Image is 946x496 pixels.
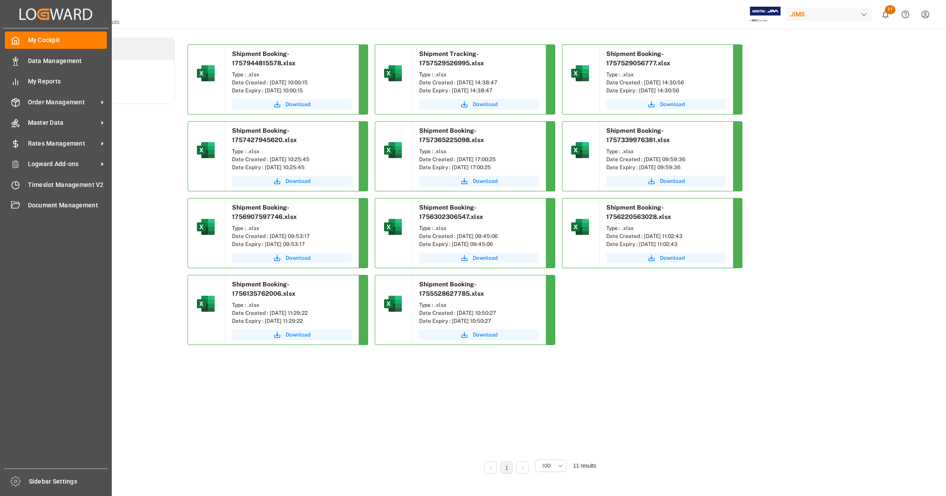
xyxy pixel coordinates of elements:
button: JIMS [787,6,875,23]
div: Date Expiry : [DATE] 14:38:47 [419,87,539,95]
span: Shipment Booking-1756135762006.xlsx [232,281,295,297]
div: Date Expiry : [DATE] 09:53:17 [232,240,352,248]
span: Download [660,177,685,185]
span: Timeslot Management V2 [28,180,107,190]
span: Shipment Booking-1757339976381.xlsx [606,127,670,143]
a: Data Management [5,52,107,69]
button: Download [232,176,352,186]
button: Download [232,99,352,110]
button: Download [232,253,352,263]
div: Type : .xlsx [419,147,539,155]
span: Download [473,331,498,339]
div: Date Expiry : [DATE] 14:30:56 [606,87,726,95]
button: Download [606,253,726,263]
div: Date Expiry : [DATE] 09:45:06 [419,240,539,248]
span: Shipment Booking-1756220563028.xlsx [606,204,671,220]
div: Type : .xlsx [419,301,539,309]
img: Exertis%20JAM%20-%20Email%20Logo.jpg_1722504956.jpg [750,7,781,22]
span: 11 [885,5,895,14]
span: Download [473,100,498,108]
span: Sidebar Settings [29,477,108,486]
span: My Cockpit [28,36,107,45]
div: Date Expiry : [DATE] 10:25:45 [232,163,352,171]
img: microsoft-excel-2019--v1.png [382,293,404,314]
img: microsoft-excel-2019--v1.png [195,63,216,84]
button: Help Center [895,4,915,24]
span: Download [660,100,685,108]
span: Data Management [28,56,107,66]
div: JIMS [787,8,872,21]
li: 1 [500,461,513,474]
button: Download [419,329,539,340]
img: microsoft-excel-2019--v1.png [382,216,404,238]
img: microsoft-excel-2019--v1.png [569,139,591,161]
span: Download [286,100,310,108]
span: Shipment Booking-1756907597746.xlsx [232,204,297,220]
div: Date Created : [DATE] 14:38:47 [419,79,539,87]
button: Download [419,176,539,186]
div: Date Expiry : [DATE] 17:00:25 [419,163,539,171]
span: Document Management [28,201,107,210]
div: Date Created : [DATE] 10:00:15 [232,79,352,87]
img: microsoft-excel-2019--v1.png [382,139,404,161]
div: Date Expiry : [DATE] 11:02:43 [606,240,726,248]
div: Type : .xlsx [232,71,352,79]
span: Download [286,331,310,339]
div: Date Created : [DATE] 10:50:27 [419,309,539,317]
div: Date Expiry : [DATE] 09:59:36 [606,163,726,171]
div: Type : .xlsx [232,224,352,232]
span: Download [473,177,498,185]
span: Shipment Booking-1757427945620.xlsx [232,127,297,143]
img: microsoft-excel-2019--v1.png [569,216,591,238]
div: Date Created : [DATE] 11:02:43 [606,232,726,240]
button: open menu [535,460,566,472]
button: Download [419,99,539,110]
div: Date Expiry : [DATE] 10:00:15 [232,87,352,95]
span: Shipment Tracking-1757529526995.xlsx [419,50,484,67]
span: Order Management [28,98,98,107]
button: Download [606,99,726,110]
span: Master Data [28,118,98,127]
img: microsoft-excel-2019--v1.png [195,293,216,314]
img: microsoft-excel-2019--v1.png [569,63,591,84]
button: Download [232,329,352,340]
span: Shipment Booking-1755528627785.xlsx [419,281,484,297]
div: Date Created : [DATE] 10:25:45 [232,155,352,163]
span: Download [286,177,310,185]
span: Rates Management [28,139,98,148]
div: Type : .xlsx [419,71,539,79]
img: microsoft-excel-2019--v1.png [382,63,404,84]
button: Download [606,176,726,186]
div: Date Created : [DATE] 09:45:06 [419,232,539,240]
div: Type : .xlsx [232,147,352,155]
a: My Cockpit [5,32,107,49]
span: My Reports [28,77,107,86]
span: Shipment Booking-1756302306547.xlsx [419,204,483,220]
span: Download [473,254,498,262]
button: show 11 new notifications [875,4,895,24]
span: Shipment Booking-1757529056777.xlsx [606,50,670,67]
li: Next Page [516,461,529,474]
span: Logward Add-ons [28,159,98,169]
div: Date Created : [DATE] 17:00:25 [419,155,539,163]
span: Download [660,254,685,262]
div: Date Created : [DATE] 14:30:56 [606,79,726,87]
div: Type : .xlsx [419,224,539,232]
a: My Reports [5,73,107,90]
span: Download [286,254,310,262]
span: 11 results [573,463,596,469]
div: Date Created : [DATE] 09:53:17 [232,232,352,240]
li: Previous Page [484,461,497,474]
div: Date Created : [DATE] 09:59:36 [606,155,726,163]
button: Download [419,253,539,263]
span: Shipment Booking-1757944815578.xlsx [232,50,295,67]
